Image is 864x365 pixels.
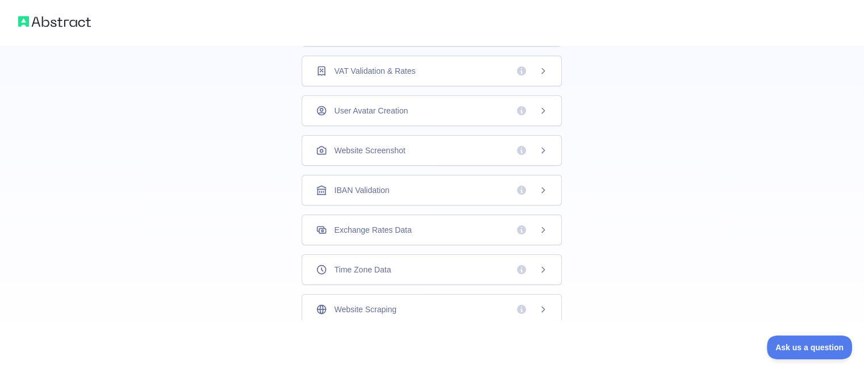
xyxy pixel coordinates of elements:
span: IBAN Validation [334,184,389,196]
img: Abstract logo [18,14,91,30]
iframe: Toggle Customer Support [767,335,853,359]
span: VAT Validation & Rates [334,65,415,77]
span: Website Screenshot [334,145,405,156]
span: User Avatar Creation [334,105,408,116]
span: Exchange Rates Data [334,224,411,236]
span: Website Scraping [334,304,396,315]
span: Time Zone Data [334,264,391,275]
